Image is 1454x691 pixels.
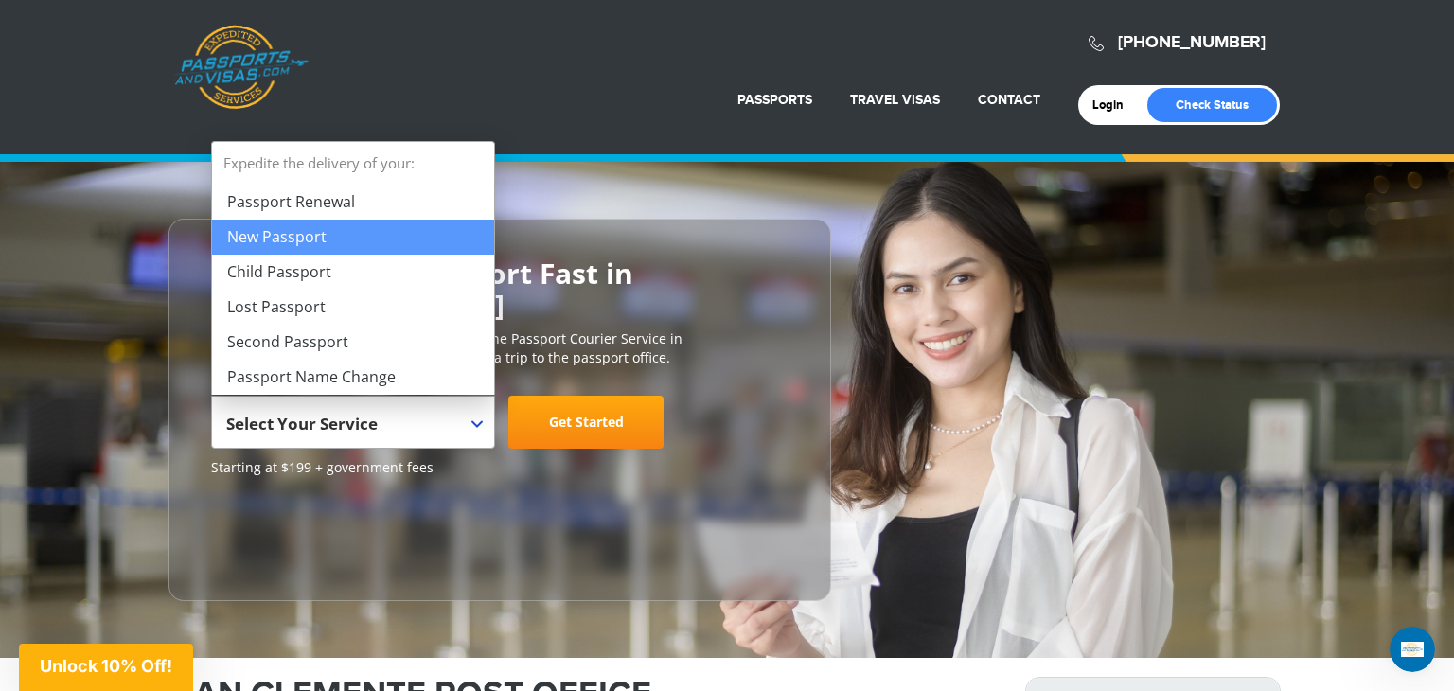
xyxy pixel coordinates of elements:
span: Select Your Service [226,403,475,456]
li: Expedite the delivery of your: [212,142,494,395]
li: Child Passport [212,255,494,290]
a: Travel Visas [850,92,940,108]
a: Passports [737,92,812,108]
a: Contact [978,92,1040,108]
strong: Expedite the delivery of your: [212,142,494,185]
a: Login [1092,97,1137,113]
span: Unlock 10% Off! [40,656,172,676]
li: Passport Renewal [212,185,494,220]
li: Passport Name Change [212,360,494,395]
h2: Get Your U.S. Passport Fast in [GEOGRAPHIC_DATA] [211,257,789,320]
span: Select Your Service [211,396,495,449]
p: [DOMAIN_NAME] is the #1 most trusted online Passport Courier Service in [GEOGRAPHIC_DATA]. We sav... [211,329,789,367]
span: Starting at $199 + government fees [211,458,789,477]
div: Unlock 10% Off! [19,644,193,691]
a: Passports & [DOMAIN_NAME] [174,25,309,110]
li: Lost Passport [212,290,494,325]
a: Get Started [508,396,664,449]
iframe: Customer reviews powered by Trustpilot [211,487,353,581]
iframe: Intercom live chat [1390,627,1435,672]
a: [PHONE_NUMBER] [1118,32,1266,53]
span: Select Your Service [226,413,378,434]
li: New Passport [212,220,494,255]
a: Check Status [1147,88,1277,122]
li: Second Passport [212,325,494,360]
